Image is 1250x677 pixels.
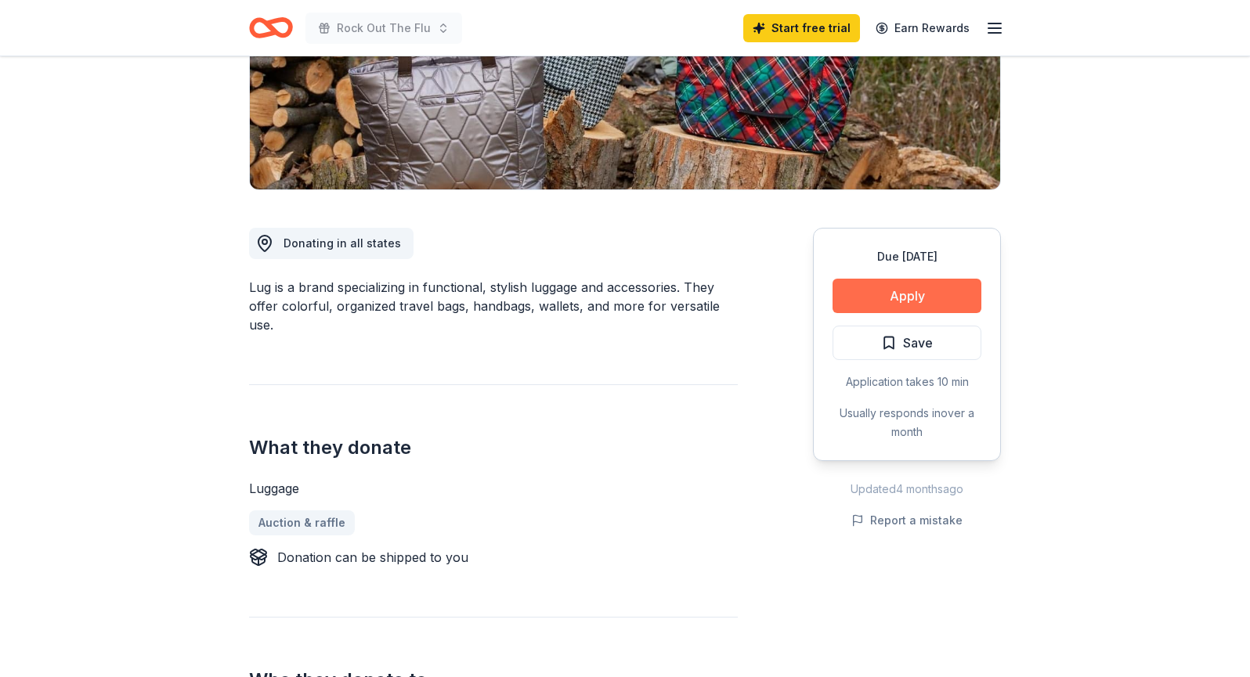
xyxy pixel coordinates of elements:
span: Donating in all states [284,236,401,250]
a: Auction & raffle [249,510,355,535]
button: Save [833,326,981,360]
button: Apply [833,279,981,313]
a: Home [249,9,293,46]
button: Rock Out The Flu [305,13,462,44]
a: Start free trial [743,14,860,42]
button: Report a mistake [851,511,963,530]
a: Earn Rewards [866,14,979,42]
h2: What they donate [249,435,738,460]
div: Usually responds in over a month [833,404,981,441]
div: Due [DATE] [833,247,981,266]
span: Rock Out The Flu [337,19,431,38]
span: Save [903,333,933,353]
div: Updated 4 months ago [813,480,1001,499]
div: Luggage [249,479,738,498]
div: Donation can be shipped to you [277,548,468,567]
div: Lug is a brand specializing in functional, stylish luggage and accessories. They offer colorful, ... [249,278,738,334]
div: Application takes 10 min [833,373,981,391]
